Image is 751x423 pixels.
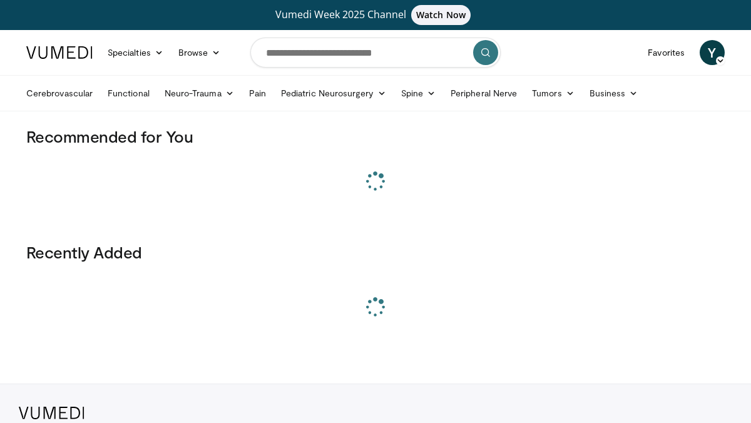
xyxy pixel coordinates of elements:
a: Pediatric Neurosurgery [273,81,394,106]
h3: Recommended for You [26,126,725,146]
a: Y [700,40,725,65]
a: Specialties [100,40,171,65]
a: Vumedi Week 2025 ChannelWatch Now [28,5,723,25]
a: Browse [171,40,228,65]
a: Peripheral Nerve [443,81,524,106]
a: Tumors [524,81,582,106]
a: Pain [242,81,273,106]
span: Watch Now [411,5,471,25]
input: Search topics, interventions [250,38,501,68]
a: Business [582,81,646,106]
a: Functional [100,81,157,106]
a: Favorites [640,40,692,65]
img: VuMedi Logo [26,46,93,59]
img: VuMedi Logo [19,407,84,419]
a: Neuro-Trauma [157,81,242,106]
a: Spine [394,81,443,106]
h3: Recently Added [26,242,725,262]
a: Cerebrovascular [19,81,100,106]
